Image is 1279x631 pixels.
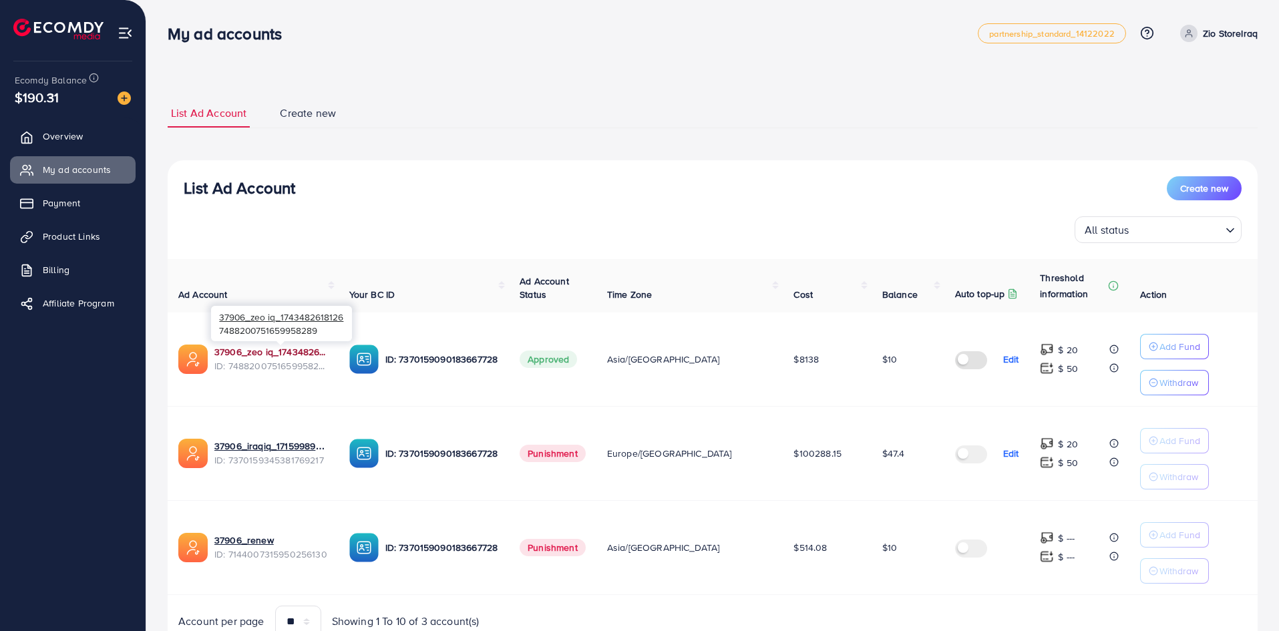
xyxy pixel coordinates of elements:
[793,288,813,301] span: Cost
[214,534,328,561] div: <span class='underline'>37906_renew</span></br>7144007315950256130
[1140,370,1209,395] button: Withdraw
[607,447,732,460] span: Europe/[GEOGRAPHIC_DATA]
[178,345,208,374] img: ic-ads-acc.e4c84228.svg
[520,445,586,462] span: Punishment
[214,359,328,373] span: ID: 7488200751659958289
[214,548,328,561] span: ID: 7144007315950256130
[214,345,328,359] a: 37906_zeo iq_1743482618126
[1082,220,1132,240] span: All status
[607,541,720,554] span: Asia/[GEOGRAPHIC_DATA]
[214,439,328,453] a: 37906_iraqiq_1715998964646
[43,130,83,143] span: Overview
[1159,433,1200,449] p: Add Fund
[1040,455,1054,469] img: top-up amount
[882,353,897,366] span: $10
[793,353,819,366] span: $8138
[171,106,246,121] span: List Ad Account
[385,445,499,461] p: ID: 7370159090183667728
[989,29,1115,38] span: partnership_standard_14122022
[178,533,208,562] img: ic-ads-acc.e4c84228.svg
[1159,375,1198,391] p: Withdraw
[349,439,379,468] img: ic-ba-acc.ded83a64.svg
[1175,25,1258,42] a: Zio StoreIraq
[882,288,918,301] span: Balance
[349,533,379,562] img: ic-ba-acc.ded83a64.svg
[882,447,905,460] span: $47.4
[10,256,136,283] a: Billing
[882,541,897,554] span: $10
[1003,351,1019,367] p: Edit
[1140,334,1209,359] button: Add Fund
[178,288,228,301] span: Ad Account
[1140,288,1167,301] span: Action
[168,24,293,43] h3: My ad accounts
[280,106,336,121] span: Create new
[1003,445,1019,461] p: Edit
[385,351,499,367] p: ID: 7370159090183667728
[607,288,652,301] span: Time Zone
[10,156,136,183] a: My ad accounts
[520,351,577,368] span: Approved
[1040,361,1054,375] img: top-up amount
[10,190,136,216] a: Payment
[1140,428,1209,453] button: Add Fund
[1058,342,1078,358] p: $ 20
[1058,530,1075,546] p: $ ---
[43,196,80,210] span: Payment
[43,163,111,176] span: My ad accounts
[10,290,136,317] a: Affiliate Program
[43,296,114,310] span: Affiliate Program
[1159,563,1198,579] p: Withdraw
[1075,216,1242,243] div: Search for option
[1040,343,1054,357] img: top-up amount
[1180,182,1228,195] span: Create new
[118,25,133,41] img: menu
[349,288,395,301] span: Your BC ID
[607,353,720,366] span: Asia/[GEOGRAPHIC_DATA]
[1159,469,1198,485] p: Withdraw
[332,614,480,629] span: Showing 1 To 10 of 3 account(s)
[214,439,328,467] div: <span class='underline'>37906_iraqiq_1715998964646</span></br>7370159345381769217
[178,439,208,468] img: ic-ads-acc.e4c84228.svg
[1040,531,1054,545] img: top-up amount
[13,19,104,39] img: logo
[1159,527,1200,543] p: Add Fund
[520,274,569,301] span: Ad Account Status
[1040,270,1105,302] p: Threshold information
[1058,455,1078,471] p: $ 50
[793,447,842,460] span: $100288.15
[43,263,69,276] span: Billing
[385,540,499,556] p: ID: 7370159090183667728
[955,286,1005,302] p: Auto top-up
[118,91,131,105] img: image
[1159,339,1200,355] p: Add Fund
[1133,218,1220,240] input: Search for option
[1203,25,1258,41] p: Zio StoreIraq
[978,23,1126,43] a: partnership_standard_14122022
[1058,436,1078,452] p: $ 20
[1222,571,1269,621] iframe: Chat
[1140,522,1209,548] button: Add Fund
[1058,549,1075,565] p: $ ---
[1140,558,1209,584] button: Withdraw
[1140,464,1209,489] button: Withdraw
[43,230,100,243] span: Product Links
[349,345,379,374] img: ic-ba-acc.ded83a64.svg
[1058,361,1078,377] p: $ 50
[178,614,264,629] span: Account per page
[211,306,352,341] div: 7488200751659958289
[219,310,343,323] span: 37906_zeo iq_1743482618126
[214,534,328,547] a: 37906_renew
[793,541,827,554] span: $514.08
[1167,176,1242,200] button: Create new
[184,178,295,198] h3: List Ad Account
[1040,550,1054,564] img: top-up amount
[19,73,55,122] span: $190.31
[520,539,586,556] span: Punishment
[10,123,136,150] a: Overview
[15,73,87,87] span: Ecomdy Balance
[10,223,136,250] a: Product Links
[214,453,328,467] span: ID: 7370159345381769217
[1040,437,1054,451] img: top-up amount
